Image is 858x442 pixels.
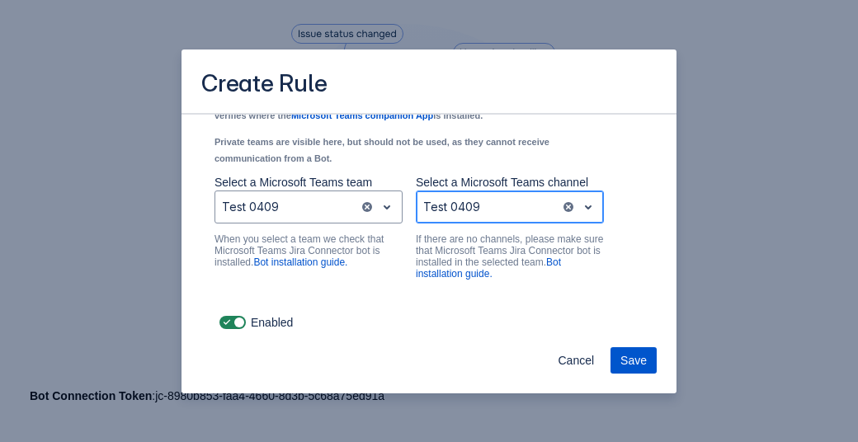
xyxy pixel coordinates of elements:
[291,110,433,120] a: Microsoft Teams companion App
[377,197,397,217] span: open
[558,347,594,374] span: Cancel
[201,69,328,101] h3: Create Rule
[253,256,347,268] a: Bot installation guide.
[562,200,575,214] button: clear
[214,311,643,334] div: Enabled
[214,233,403,268] p: When you select a team we check that Microsoft Teams Jira Connector bot is installed.
[214,137,549,163] small: Private teams are visible here, but should not be used, as they cannot receive communication from...
[416,256,561,280] a: Bot installation guide.
[548,347,604,374] button: Cancel
[214,174,403,190] p: Select a Microsoft Teams team
[181,113,676,336] div: Scrollable content
[361,200,374,214] button: clear
[578,197,598,217] span: open
[620,347,647,374] span: Save
[610,347,657,374] button: Save
[416,174,604,190] p: Select a Microsoft Teams channel
[416,233,604,280] p: If there are no channels, please make sure that Microsoft Teams Jira Connector bot is installed i...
